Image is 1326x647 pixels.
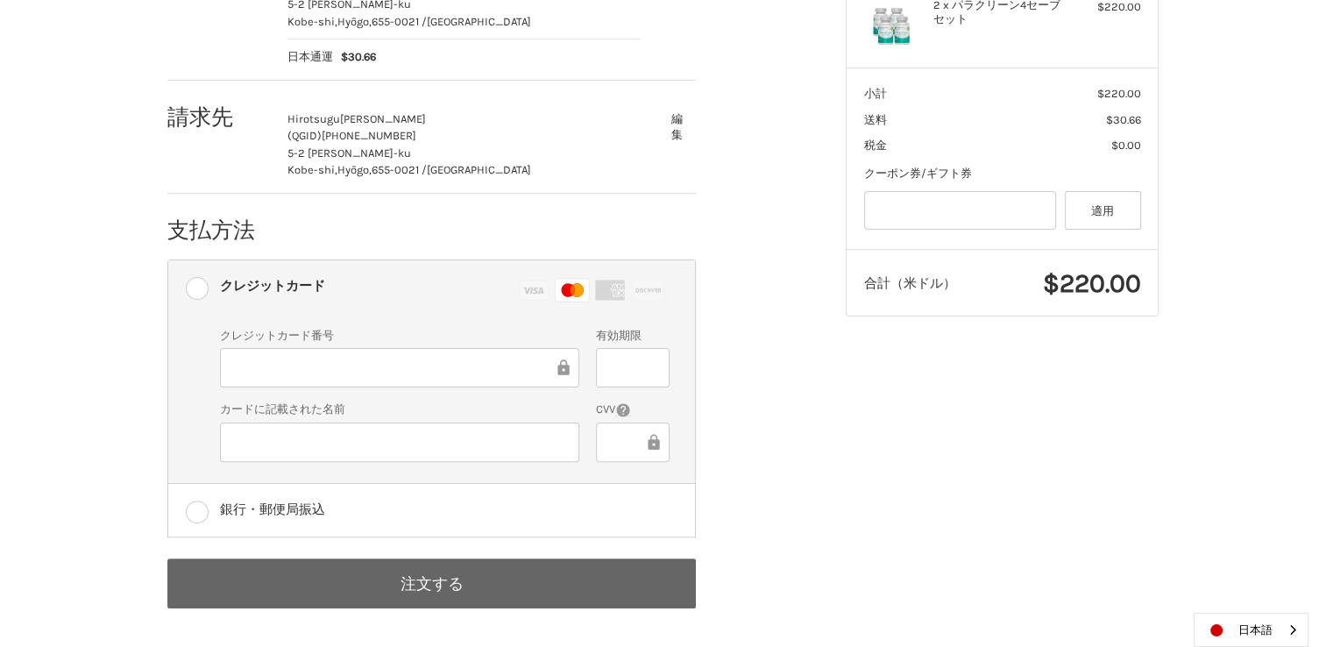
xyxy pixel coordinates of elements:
[287,163,337,176] span: Kobe-shi,
[1194,613,1308,647] div: Language
[337,15,372,28] span: Hyōgo,
[167,103,270,131] h2: 請求先
[340,112,426,125] span: [PERSON_NAME]
[372,15,427,28] span: 655-0021 /
[167,558,696,608] button: 注文する
[1106,113,1141,126] span: $30.66
[1111,139,1141,152] span: $0.00
[427,163,531,176] span: [GEOGRAPHIC_DATA]
[322,129,416,142] span: [PHONE_NUMBER]
[232,358,554,378] iframe: セキュア・クレジットカード・フレーム - クレジットカード番号
[1195,614,1308,646] a: 日本語
[608,358,656,378] iframe: セキュア・クレジットカード・フレーム - 有効期限
[1065,191,1141,231] button: 適用
[864,139,887,152] span: 税金
[372,163,427,176] span: 655-0021 /
[1043,267,1141,299] span: $220.00
[864,87,887,100] span: 小計
[287,112,340,125] span: Hirotsugu
[287,15,337,28] span: Kobe-shi,
[287,129,322,142] span: (QGID)
[1097,87,1141,100] span: $220.00
[427,15,531,28] span: [GEOGRAPHIC_DATA]
[220,272,325,301] div: クレジットカード
[220,327,579,345] label: クレジットカード番号
[220,401,579,418] label: カードに記載された名前
[167,217,270,244] h2: 支払方法
[596,401,669,418] label: CVV
[864,191,1057,231] input: Gift Certificate or Coupon Code
[864,275,956,291] span: 合計（米ドル）
[333,48,377,66] span: $30.66
[337,163,372,176] span: Hyōgo,
[864,113,887,126] span: 送料
[287,146,411,160] span: 5-2 [PERSON_NAME]-ku
[287,48,333,66] span: 日本通運
[232,432,567,452] iframe: セキュア・クレジットカード・フレーム - カード所有者名
[596,327,669,345] label: 有効期限
[220,495,325,524] div: 銀行・郵便局振込
[657,106,696,149] button: 編集
[608,432,643,452] iframe: 安全なクレジットカードフレーム - CVV
[1194,613,1308,647] aside: Language selected: 日本語
[864,165,1141,182] div: クーポン券/ギフト券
